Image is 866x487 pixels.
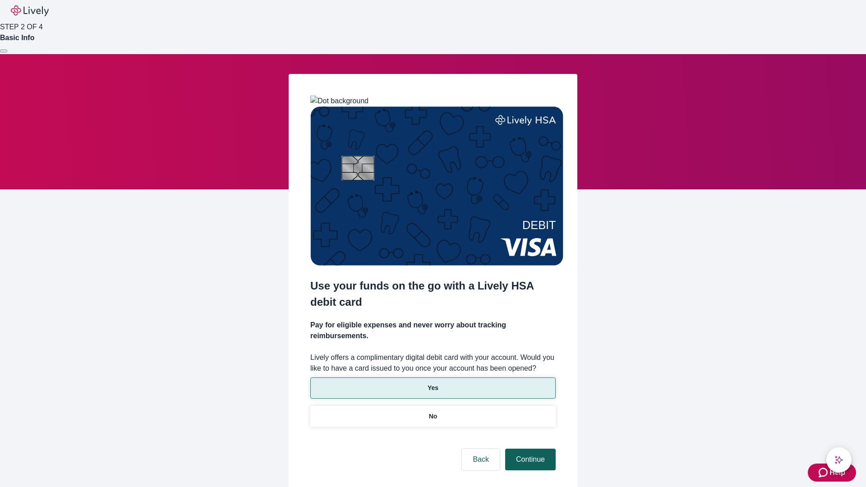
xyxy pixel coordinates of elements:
img: Dot background [310,96,369,106]
label: Lively offers a complimentary digital debit card with your account. Would you like to have a card... [310,352,556,374]
svg: Lively AI Assistant [834,455,843,464]
button: chat [826,447,852,473]
h2: Use your funds on the go with a Lively HSA debit card [310,278,556,310]
img: Debit card [310,106,563,266]
button: Yes [310,377,556,399]
button: Back [462,449,500,470]
p: Yes [428,383,438,393]
h4: Pay for eligible expenses and never worry about tracking reimbursements. [310,320,556,341]
img: Lively [11,5,49,16]
svg: Zendesk support icon [819,467,829,478]
button: Zendesk support iconHelp [808,464,856,482]
p: No [429,412,438,421]
button: Continue [505,449,556,470]
span: Help [829,467,845,478]
button: No [310,406,556,427]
